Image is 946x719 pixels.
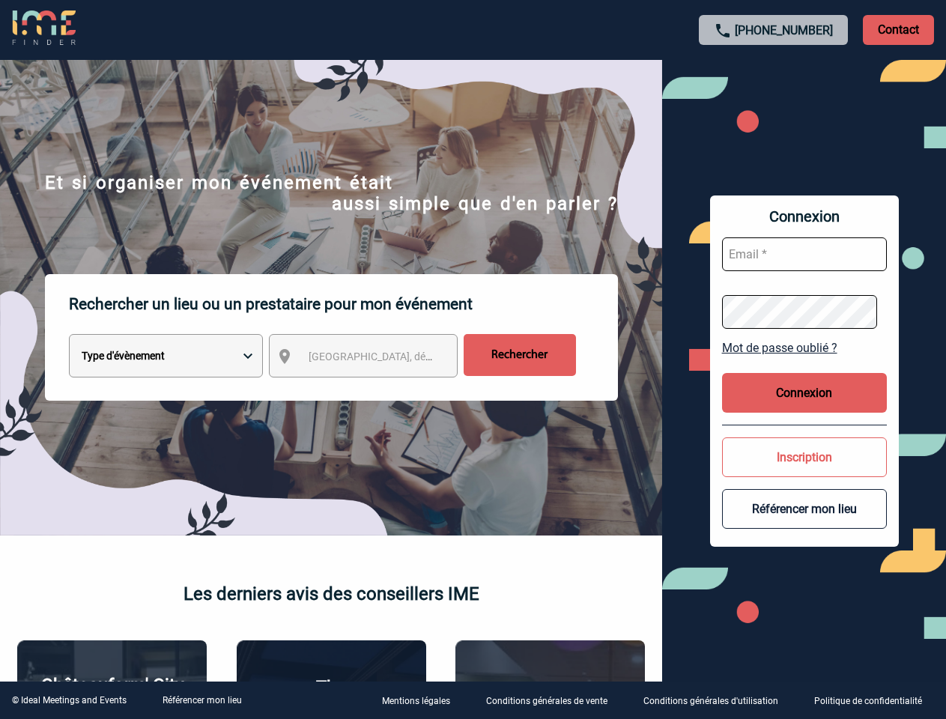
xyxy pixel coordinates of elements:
p: Conditions générales de vente [486,697,607,707]
a: Conditions générales d'utilisation [631,694,802,708]
div: © Ideal Meetings and Events [12,695,127,706]
a: Politique de confidentialité [802,694,946,708]
p: Conditions générales d'utilisation [643,697,778,707]
a: Mentions légales [370,694,474,708]
a: Conditions générales de vente [474,694,631,708]
p: Politique de confidentialité [814,697,922,707]
a: Référencer mon lieu [163,695,242,706]
p: Mentions légales [382,697,450,707]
